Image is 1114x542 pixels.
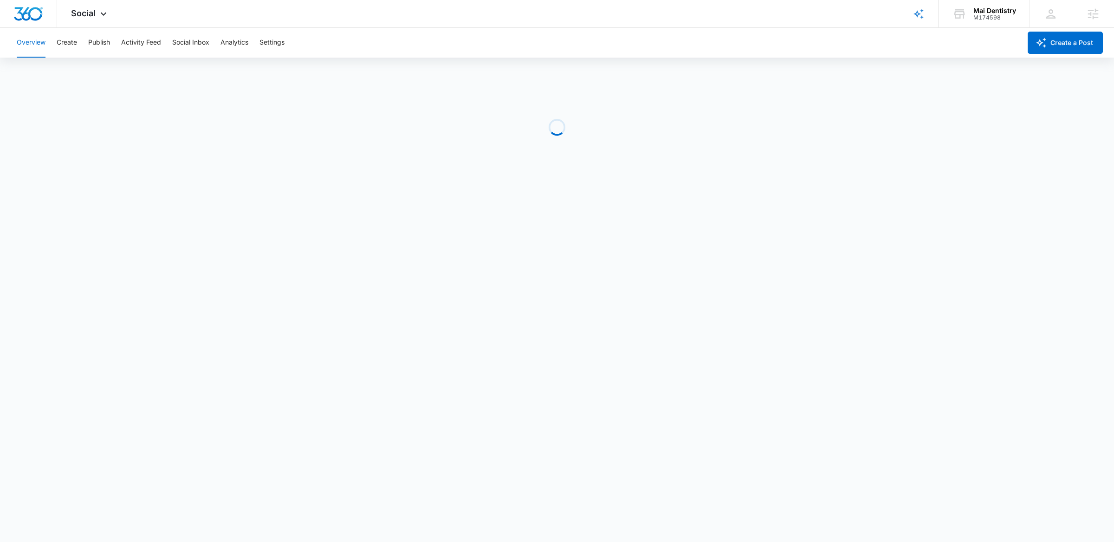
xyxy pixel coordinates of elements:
[71,8,96,18] span: Social
[121,28,161,58] button: Activity Feed
[220,28,248,58] button: Analytics
[259,28,285,58] button: Settings
[172,28,209,58] button: Social Inbox
[973,14,1016,21] div: account id
[57,28,77,58] button: Create
[17,28,45,58] button: Overview
[1028,32,1103,54] button: Create a Post
[88,28,110,58] button: Publish
[973,7,1016,14] div: account name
